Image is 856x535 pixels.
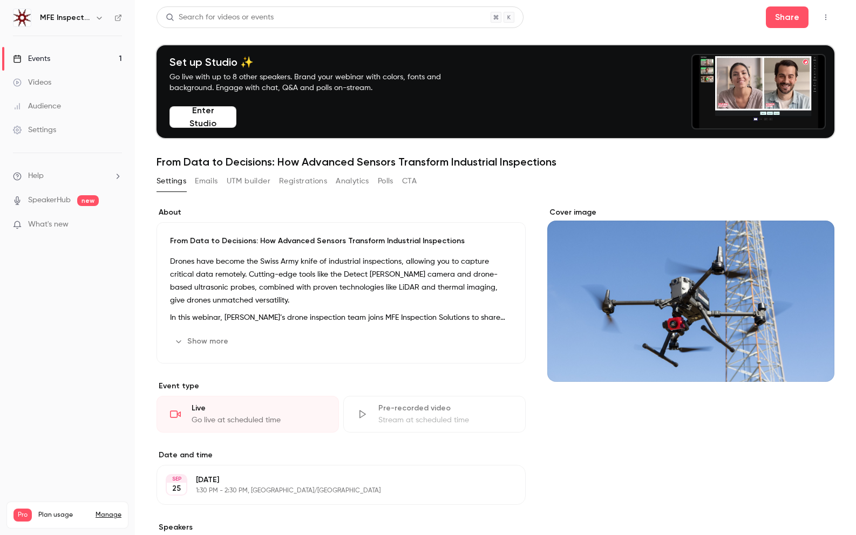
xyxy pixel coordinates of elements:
button: Analytics [336,173,369,190]
div: Pre-recorded video [378,403,512,414]
div: SEP [167,475,186,483]
button: UTM builder [227,173,270,190]
div: Events [13,53,50,64]
button: Emails [195,173,218,190]
div: LiveGo live at scheduled time [157,396,339,433]
label: Speakers [157,522,526,533]
a: Manage [96,511,121,519]
span: What's new [28,219,69,230]
div: Live [192,403,325,414]
div: Pre-recorded videoStream at scheduled time [343,396,526,433]
button: CTA [402,173,417,190]
div: Videos [13,77,51,88]
a: SpeakerHub [28,195,71,206]
div: Audience [13,101,61,112]
p: 25 [172,483,181,494]
button: Share [766,6,809,28]
p: In this webinar, [PERSON_NAME]’s drone inspection team joins MFE Inspection Solutions to share re... [170,311,512,324]
h6: MFE Inspection Solutions [40,12,91,23]
button: Settings [157,173,186,190]
span: Pro [13,509,32,522]
button: Show more [170,333,235,350]
p: 1:30 PM - 2:30 PM, [GEOGRAPHIC_DATA]/[GEOGRAPHIC_DATA] [196,486,468,495]
button: Enter Studio [169,106,236,128]
iframe: Noticeable Trigger [109,220,122,230]
p: From Data to Decisions: How Advanced Sensors Transform Industrial Inspections [170,236,512,246]
div: Stream at scheduled time [378,415,512,426]
span: Help [28,170,44,182]
span: Plan usage [38,511,89,519]
button: Polls [378,173,393,190]
section: Cover image [547,207,834,382]
span: new [77,195,99,206]
div: Go live at scheduled time [192,415,325,426]
p: Drones have become the Swiss Army knife of industrial inspections, allowing you to capture critic... [170,255,512,307]
h4: Set up Studio ✨ [169,56,466,68]
p: [DATE] [196,475,468,485]
button: Registrations [279,173,327,190]
label: About [157,207,526,218]
img: MFE Inspection Solutions [13,9,31,26]
label: Date and time [157,450,526,461]
li: help-dropdown-opener [13,170,122,182]
div: Settings [13,125,56,135]
label: Cover image [547,207,834,218]
p: Event type [157,381,526,392]
p: Go live with up to 8 other speakers. Brand your webinar with colors, fonts and background. Engage... [169,72,466,93]
div: Search for videos or events [166,12,274,23]
h1: From Data to Decisions: How Advanced Sensors Transform Industrial Inspections [157,155,834,168]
